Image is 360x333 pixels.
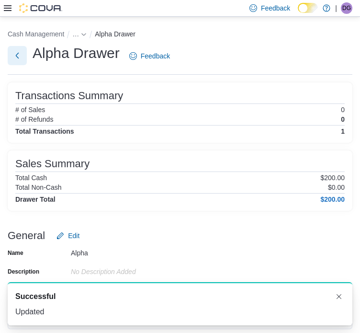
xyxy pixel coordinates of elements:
[8,230,45,241] h3: General
[15,106,45,114] h6: # of Sales
[333,291,345,302] button: Dismiss toast
[71,264,199,276] div: No Description added
[298,3,318,13] input: Dark Mode
[15,127,74,135] h4: Total Transactions
[33,44,120,63] h1: Alpha Drawer
[95,30,135,38] button: Alpha Drawer
[342,2,351,14] span: DG
[15,195,56,203] h4: Drawer Total
[81,32,87,37] svg: - Clicking this button will toggle a popover dialog.
[15,291,345,302] div: Notification
[15,90,123,102] h3: Transactions Summary
[8,30,64,38] button: Cash Management
[72,30,87,38] button: See collapsed breadcrumbs - Clicking this button will toggle a popover dialog.
[15,291,56,302] span: Successful
[341,127,345,135] h4: 1
[15,174,47,182] h6: Total Cash
[328,184,345,191] p: $0.00
[19,3,62,13] img: Cova
[15,158,90,170] h3: Sales Summary
[15,184,62,191] h6: Total Non-Cash
[341,115,345,123] p: 0
[8,46,27,65] button: Next
[8,249,23,257] label: Name
[71,245,199,257] div: Alpha
[335,2,337,14] p: |
[68,231,79,241] span: Edit
[15,115,53,123] h6: # of Refunds
[141,51,170,61] span: Feedback
[8,28,352,42] nav: An example of EuiBreadcrumbs
[15,306,345,318] div: Updated
[261,3,290,13] span: Feedback
[320,195,345,203] h4: $200.00
[320,174,345,182] p: $200.00
[341,2,352,14] div: Darian Grimes
[8,268,39,276] label: Description
[341,106,345,114] p: 0
[125,46,174,66] a: Feedback
[72,30,79,38] span: See collapsed breadcrumbs
[53,226,83,245] button: Edit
